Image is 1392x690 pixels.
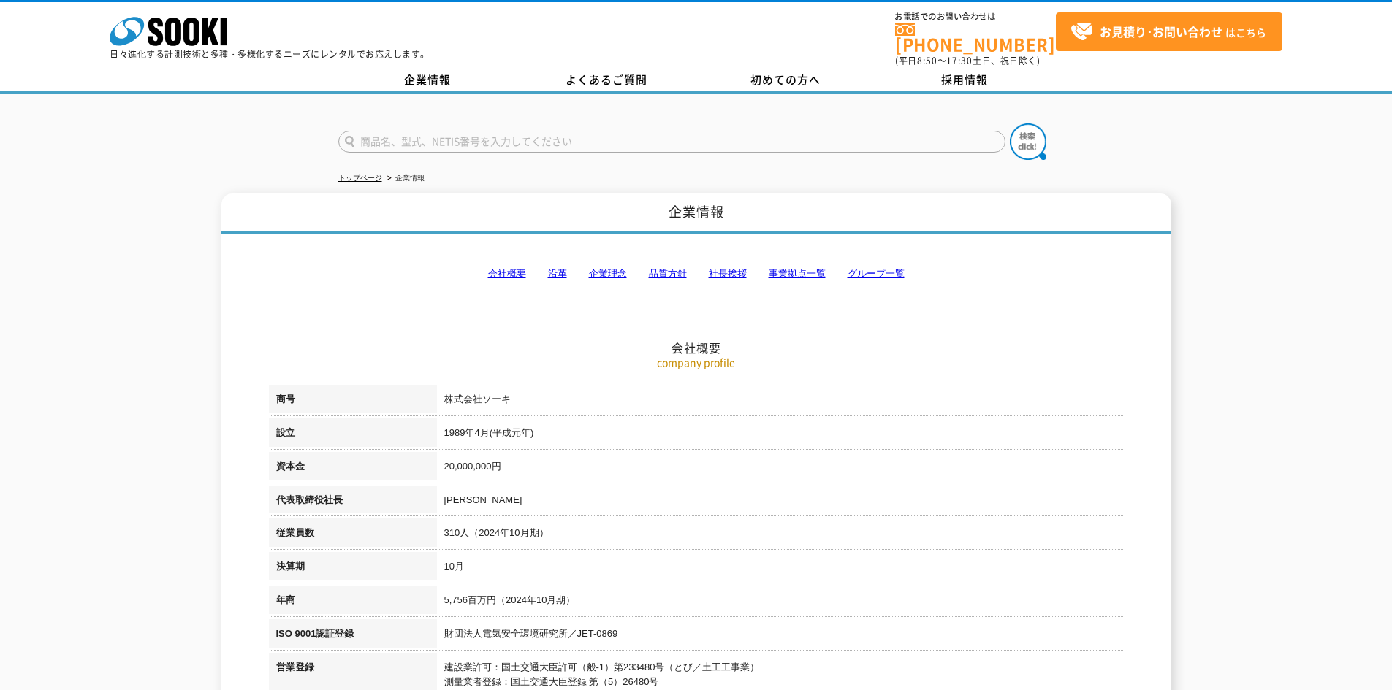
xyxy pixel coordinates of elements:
li: 企業情報 [384,171,425,186]
h1: 企業情報 [221,193,1171,234]
th: 商号 [269,385,437,418]
span: 8:50 [917,54,937,67]
input: 商品名、型式、NETIS番号を入力してください [338,131,1005,153]
th: ISO 9001認証登録 [269,619,437,653]
th: 代表取締役社長 [269,486,437,519]
td: 20,000,000円 [437,452,1124,486]
span: お電話でのお問い合わせは [895,12,1056,21]
td: 株式会社ソーキ [437,385,1124,418]
h2: 会社概要 [269,194,1124,356]
span: 初めての方へ [750,72,821,88]
a: 会社概要 [488,268,526,279]
th: 決算期 [269,552,437,586]
a: [PHONE_NUMBER] [895,23,1056,53]
th: 年商 [269,586,437,619]
a: お見積り･お問い合わせはこちら [1056,12,1282,51]
td: 10月 [437,552,1124,586]
th: 資本金 [269,452,437,486]
td: 5,756百万円（2024年10月期） [437,586,1124,619]
a: 初めての方へ [696,69,875,91]
a: 採用情報 [875,69,1054,91]
span: 17:30 [946,54,973,67]
a: グループ一覧 [848,268,905,279]
p: company profile [269,355,1124,370]
a: 品質方針 [649,268,687,279]
a: 企業情報 [338,69,517,91]
th: 設立 [269,418,437,452]
a: 沿革 [548,268,567,279]
a: 事業拠点一覧 [769,268,826,279]
span: (平日 ～ 土日、祝日除く) [895,54,1040,67]
td: 1989年4月(平成元年) [437,418,1124,452]
th: 従業員数 [269,518,437,552]
strong: お見積り･お問い合わせ [1100,23,1222,40]
a: 企業理念 [589,268,627,279]
span: はこちら [1070,21,1266,43]
td: 財団法人電気安全環境研究所／JET-0869 [437,619,1124,653]
td: [PERSON_NAME] [437,486,1124,519]
td: 310人（2024年10月期） [437,518,1124,552]
a: トップページ [338,174,382,182]
img: btn_search.png [1010,123,1046,160]
a: 社長挨拶 [709,268,747,279]
p: 日々進化する計測技術と多種・多様化するニーズにレンタルでお応えします。 [110,50,430,58]
a: よくあるご質問 [517,69,696,91]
